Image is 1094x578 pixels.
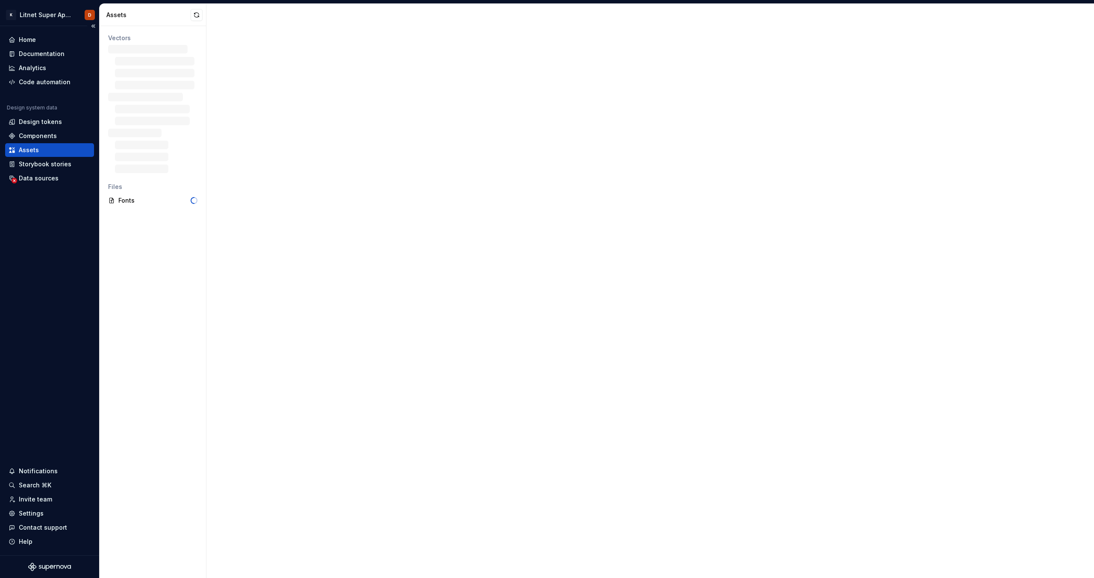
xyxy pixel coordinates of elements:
div: Help [19,537,32,546]
div: Design tokens [19,118,62,126]
a: Data sources [5,171,94,185]
a: Invite team [5,492,94,506]
div: Documentation [19,50,65,58]
button: Collapse sidebar [87,20,99,32]
a: Fonts [105,194,201,207]
a: Analytics [5,61,94,75]
div: Design system data [7,104,57,111]
a: Design tokens [5,115,94,129]
div: Settings [19,509,44,518]
div: D [88,12,91,18]
div: Fonts [118,196,191,205]
div: Storybook stories [19,160,71,168]
div: Vectors [108,34,197,42]
button: Notifications [5,464,94,478]
button: Help [5,535,94,549]
a: Storybook stories [5,157,94,171]
a: Components [5,129,94,143]
a: Assets [5,143,94,157]
div: Contact support [19,523,67,532]
a: Code automation [5,75,94,89]
button: KLitnet Super App 2.0.D [2,6,97,24]
svg: Supernova Logo [28,563,71,571]
div: Files [108,183,197,191]
div: Code automation [19,78,71,86]
div: Analytics [19,64,46,72]
a: Documentation [5,47,94,61]
div: K [6,10,16,20]
a: Home [5,33,94,47]
a: Settings [5,507,94,520]
div: Assets [19,146,39,154]
div: Search ⌘K [19,481,51,490]
div: Components [19,132,57,140]
div: Litnet Super App 2.0. [20,11,74,19]
div: Notifications [19,467,58,475]
button: Search ⌘K [5,478,94,492]
div: Assets [106,11,191,19]
button: Contact support [5,521,94,534]
div: Home [19,35,36,44]
div: Data sources [19,174,59,183]
div: Invite team [19,495,52,504]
